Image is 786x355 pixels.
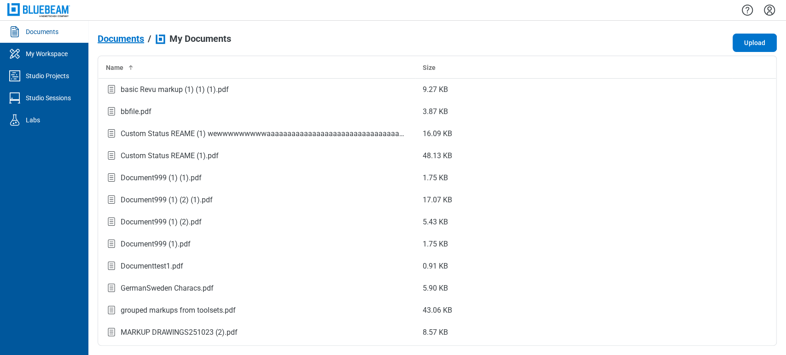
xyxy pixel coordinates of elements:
[415,189,732,211] td: 17.07 KB
[762,2,777,18] button: Settings
[7,69,22,83] svg: Studio Projects
[98,34,144,44] span: Documents
[415,277,732,299] td: 5.90 KB
[121,239,191,250] div: Document999 (1).pdf
[121,172,202,183] div: Document999 (1) (1).pdf
[121,150,219,161] div: Custom Status REAME (1).pdf
[7,3,70,17] img: Bluebeam, Inc.
[415,101,732,123] td: 3.87 KB
[733,34,777,52] button: Upload
[121,106,151,117] div: bbfile.pdf
[121,128,408,139] div: Custom Status REAME (1) wewwwwwwwwwaaaaaaaaaaaaaaaaaaaaaaaaaaaaaaaaaaaaaaaaaaaaaaaaaaaaa.pdf
[423,63,725,72] div: Size
[415,233,732,255] td: 1.75 KB
[121,217,202,228] div: Document999 (1) (2).pdf
[415,145,732,167] td: 48.13 KB
[121,195,213,206] div: Document999 (1) (2) (1).pdf
[7,91,22,105] svg: Studio Sessions
[415,167,732,189] td: 1.75 KB
[415,299,732,321] td: 43.06 KB
[26,71,69,80] div: Studio Projects
[415,211,732,233] td: 5.43 KB
[7,113,22,127] svg: Labs
[26,49,68,58] div: My Workspace
[26,27,58,36] div: Documents
[415,255,732,277] td: 0.91 KB
[121,261,183,272] div: Documenttest1.pdf
[7,46,22,61] svg: My Workspace
[121,327,238,338] div: MARKUP DRAWINGS251023 (2).pdf
[121,305,236,316] div: grouped markups from toolsets.pdf
[121,84,229,95] div: basic Revu markup (1) (1) (1).pdf
[169,34,231,44] span: My Documents
[26,115,40,125] div: Labs
[415,79,732,101] td: 9.27 KB
[26,93,71,103] div: Studio Sessions
[148,34,151,44] div: /
[121,283,214,294] div: GermanSweden Characs.pdf
[7,24,22,39] svg: Documents
[415,321,732,344] td: 8.57 KB
[106,63,408,72] div: Name
[415,123,732,145] td: 16.09 KB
